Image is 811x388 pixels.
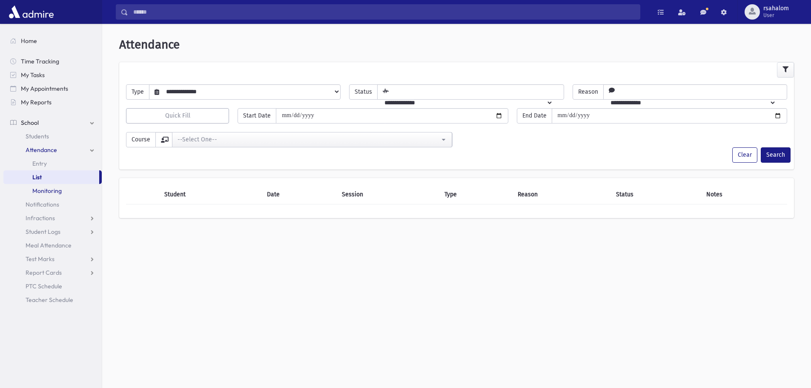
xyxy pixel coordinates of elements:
[349,84,378,100] span: Status
[763,5,789,12] span: rsahalom
[21,57,59,65] span: Time Tracking
[119,37,180,52] span: Attendance
[262,185,337,204] th: Date
[3,116,102,129] a: School
[21,37,37,45] span: Home
[26,201,59,208] span: Notifications
[513,185,611,204] th: Reason
[21,98,52,106] span: My Reports
[172,132,452,147] button: --Select One--
[3,279,102,293] a: PTC Schedule
[26,228,60,236] span: Student Logs
[517,108,552,124] span: End Date
[21,85,68,92] span: My Appointments
[3,95,102,109] a: My Reports
[126,84,149,100] span: Type
[26,282,62,290] span: PTC Schedule
[761,147,791,163] button: Search
[439,185,513,204] th: Type
[128,4,640,20] input: Search
[32,160,47,167] span: Entry
[238,108,276,124] span: Start Date
[3,82,102,95] a: My Appointments
[337,185,439,204] th: Session
[3,170,99,184] a: List
[763,12,789,19] span: User
[26,296,73,304] span: Teacher Schedule
[3,293,102,307] a: Teacher Schedule
[126,132,156,147] span: Course
[3,252,102,266] a: Test Marks
[3,55,102,68] a: Time Tracking
[3,157,102,170] a: Entry
[126,108,229,124] button: Quick Fill
[178,135,440,144] div: --Select One--
[26,255,54,263] span: Test Marks
[26,241,72,249] span: Meal Attendance
[573,84,604,100] span: Reason
[3,68,102,82] a: My Tasks
[26,214,55,222] span: Infractions
[3,198,102,211] a: Notifications
[3,34,102,48] a: Home
[26,269,62,276] span: Report Cards
[26,132,49,140] span: Students
[26,146,57,154] span: Attendance
[3,266,102,279] a: Report Cards
[3,211,102,225] a: Infractions
[3,184,102,198] a: Monitoring
[3,225,102,239] a: Student Logs
[3,129,102,143] a: Students
[165,112,190,119] span: Quick Fill
[611,185,701,204] th: Status
[3,143,102,157] a: Attendance
[159,185,262,204] th: Student
[732,147,757,163] button: Clear
[7,3,56,20] img: AdmirePro
[21,119,39,126] span: School
[32,187,62,195] span: Monitoring
[3,239,102,252] a: Meal Attendance
[701,185,787,204] th: Notes
[21,71,45,79] span: My Tasks
[32,173,42,181] span: List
